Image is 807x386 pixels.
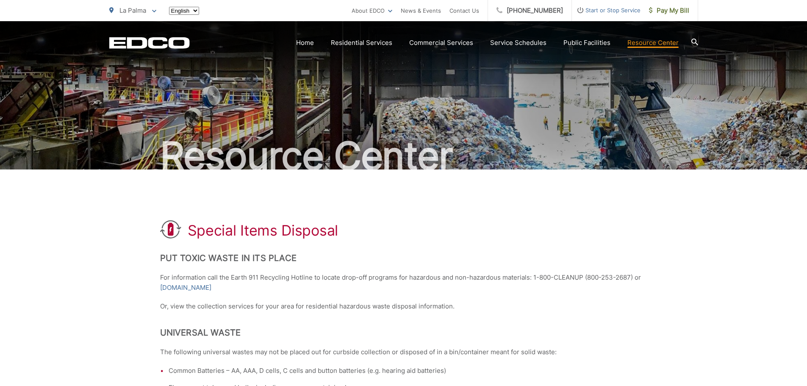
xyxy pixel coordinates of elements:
[449,6,479,16] a: Contact Us
[649,6,689,16] span: Pay My Bill
[563,38,610,48] a: Public Facilities
[331,38,392,48] a: Residential Services
[109,37,190,49] a: EDCD logo. Return to the homepage.
[160,328,647,338] h2: Universal Waste
[409,38,473,48] a: Commercial Services
[109,135,698,177] h2: Resource Center
[119,6,146,14] span: La Palma
[296,38,314,48] a: Home
[169,366,647,376] li: Common Batteries – AA, AAA, D cells, C cells and button batteries (e.g. hearing aid batteries)
[160,283,211,293] a: [DOMAIN_NAME]
[352,6,392,16] a: About EDCO
[401,6,441,16] a: News & Events
[627,38,679,48] a: Resource Center
[160,272,647,293] p: For information call the Earth 911 Recycling Hotline to locate drop-off programs for hazardous an...
[160,347,647,357] p: The following universal wastes may not be placed out for curbside collection or disposed of in a ...
[169,7,199,15] select: Select a language
[160,253,647,263] h2: Put Toxic Waste In Its Place
[490,38,546,48] a: Service Schedules
[160,301,647,311] p: Or, view the collection services for your area for residential hazardous waste disposal information.
[188,222,338,239] h1: Special Items Disposal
